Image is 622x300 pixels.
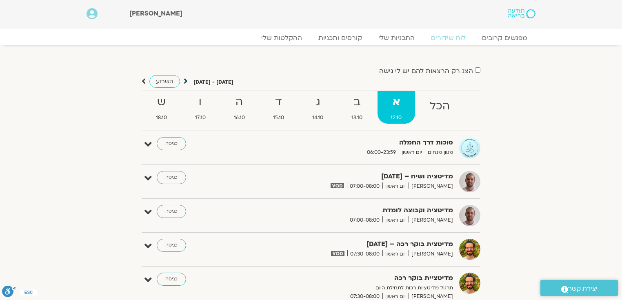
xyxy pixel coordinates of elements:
[379,67,473,75] label: הצג רק הרצאות להם יש לי גישה
[253,137,453,148] strong: סוכות דרך החמלה
[310,34,370,42] a: קורסים ותכניות
[157,205,186,218] a: כניסה
[157,137,186,150] a: כניסה
[253,205,453,216] strong: מדיטציה וקבוצה לומדת
[157,171,186,184] a: כניסה
[347,216,382,224] span: 07:00-08:00
[220,113,258,122] span: 16.10
[347,250,382,258] span: 07:30-08:00
[399,148,425,157] span: יום ראשון
[253,171,453,182] strong: מדיטציה ושיח – [DATE]
[331,183,344,188] img: vodicon
[417,97,463,116] strong: הכל
[338,91,376,124] a: ב13.10
[417,91,463,124] a: הכל
[156,78,173,85] span: השבוע
[409,216,453,224] span: [PERSON_NAME]
[157,273,186,286] a: כניסה
[299,93,337,111] strong: ג
[382,216,409,224] span: יום ראשון
[378,93,415,111] strong: א
[182,113,219,122] span: 17.10
[382,250,409,258] span: יום ראשון
[370,34,423,42] a: התכניות שלי
[142,93,180,111] strong: ש
[299,91,337,124] a: ג14.10
[331,251,344,256] img: vodicon
[299,113,337,122] span: 14.10
[425,148,453,157] span: מגוון מנחים
[220,93,258,111] strong: ה
[347,182,382,191] span: 07:00-08:00
[338,93,376,111] strong: ב
[409,182,453,191] span: [PERSON_NAME]
[253,239,453,250] strong: מדיטצית בוקר רכה – [DATE]
[253,34,310,42] a: ההקלטות שלי
[157,239,186,252] a: כניסה
[409,250,453,258] span: [PERSON_NAME]
[378,113,415,122] span: 12.10
[253,273,453,284] strong: מדיטציית בוקר רכה
[474,34,535,42] a: מפגשים קרובים
[142,91,180,124] a: ש18.10
[149,75,180,88] a: השבוע
[253,284,453,292] p: תרגול מדיטציות רכות לתחילת היום
[364,148,399,157] span: 06:00-23:59
[260,91,297,124] a: ד15.10
[87,34,535,42] nav: Menu
[260,93,297,111] strong: ד
[382,182,409,191] span: יום ראשון
[142,113,180,122] span: 18.10
[182,93,219,111] strong: ו
[220,91,258,124] a: ה16.10
[568,283,598,294] span: יצירת קשר
[129,9,182,18] span: [PERSON_NAME]
[540,280,618,296] a: יצירת קשר
[260,113,297,122] span: 15.10
[423,34,474,42] a: לוח שידורים
[378,91,415,124] a: א12.10
[182,91,219,124] a: ו17.10
[193,78,233,87] p: [DATE] - [DATE]
[338,113,376,122] span: 13.10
